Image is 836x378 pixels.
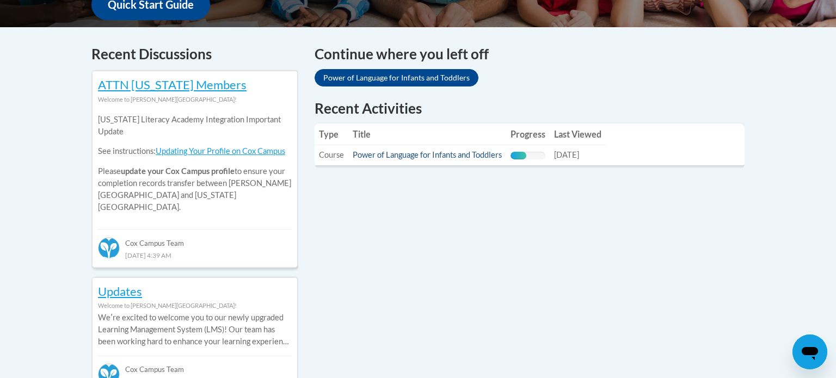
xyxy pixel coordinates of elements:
p: See instructions: [98,145,292,157]
h4: Recent Discussions [91,44,298,65]
iframe: Button to launch messaging window [792,334,827,369]
a: Power of Language for Infants and Toddlers [315,69,478,86]
th: Type [315,123,348,145]
a: Updates [98,284,142,299]
th: Progress [506,123,550,145]
th: Last Viewed [550,123,606,145]
div: Welcome to [PERSON_NAME][GEOGRAPHIC_DATA]! [98,300,292,312]
div: [DATE] 4:39 AM [98,249,292,261]
p: Weʹre excited to welcome you to our newly upgraded Learning Management System (LMS)! Our team has... [98,312,292,348]
span: [DATE] [554,150,579,159]
b: update your Cox Campus profile [121,166,235,176]
a: Power of Language for Infants and Toddlers [353,150,502,159]
img: Cox Campus Team [98,237,120,259]
span: Course [319,150,344,159]
div: Cox Campus Team [98,229,292,249]
h1: Recent Activities [315,98,745,118]
div: Progress, % [511,152,526,159]
div: Welcome to [PERSON_NAME][GEOGRAPHIC_DATA]! [98,94,292,106]
p: [US_STATE] Literacy Academy Integration Important Update [98,114,292,138]
div: Please to ensure your completion records transfer between [PERSON_NAME][GEOGRAPHIC_DATA] and [US_... [98,106,292,221]
a: Updating Your Profile on Cox Campus [156,146,285,156]
h4: Continue where you left off [315,44,745,65]
th: Title [348,123,506,145]
a: ATTN [US_STATE] Members [98,77,247,92]
div: Cox Campus Team [98,356,292,375]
